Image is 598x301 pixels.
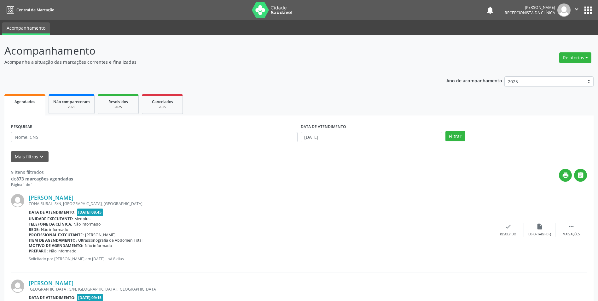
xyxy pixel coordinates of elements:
[73,221,101,227] span: Não informado
[29,227,40,232] b: Rede:
[147,105,178,109] div: 2025
[2,22,50,35] a: Acompanhamento
[29,210,76,215] b: Data de atendimento:
[16,176,73,182] strong: 873 marcações agendadas
[11,132,298,143] input: Nome, CNS
[583,5,594,16] button: apps
[29,201,492,206] div: ZONA RURAL, S/N, [GEOGRAPHIC_DATA], [GEOGRAPHIC_DATA]
[559,52,591,63] button: Relatórios
[486,6,495,15] button: notifications
[11,194,24,207] img: img
[49,248,76,254] span: Não informado
[15,99,35,104] span: Agendados
[16,7,54,13] span: Central de Marcação
[11,151,49,162] button: Mais filtroskeyboard_arrow_down
[29,221,72,227] b: Telefone da clínica:
[505,223,512,230] i: check
[108,99,128,104] span: Resolvidos
[571,3,583,17] button: 
[505,5,555,10] div: [PERSON_NAME]
[568,223,575,230] i: 
[574,169,587,182] button: 
[505,10,555,15] span: Recepcionista da clínica
[557,3,571,17] img: img
[152,99,173,104] span: Cancelados
[77,209,103,216] span: [DATE] 08:45
[29,216,73,221] b: Unidade executante:
[29,295,76,300] b: Data de atendimento:
[563,232,580,237] div: Mais ações
[446,76,502,84] p: Ano de acompanhamento
[41,227,68,232] span: Não informado
[29,280,73,286] a: [PERSON_NAME]
[528,232,551,237] div: Exportar (PDF)
[301,122,346,132] label: DATA DE ATENDIMENTO
[29,232,84,238] b: Profissional executante:
[102,105,134,109] div: 2025
[562,172,569,179] i: print
[4,59,417,65] p: Acompanhe a situação das marcações correntes e finalizadas
[85,232,115,238] span: [PERSON_NAME]
[301,132,442,143] input: Selecione um intervalo
[53,99,90,104] span: Não compareceram
[11,182,73,187] div: Página 1 de 1
[53,105,90,109] div: 2025
[11,169,73,175] div: 9 itens filtrados
[29,256,492,262] p: Solicitado por [PERSON_NAME] em [DATE] - há 8 dias
[29,248,48,254] b: Preparo:
[11,175,73,182] div: de
[29,286,492,292] div: [GEOGRAPHIC_DATA], S/N, [GEOGRAPHIC_DATA], [GEOGRAPHIC_DATA]
[577,172,584,179] i: 
[4,5,54,15] a: Central de Marcação
[500,232,516,237] div: Resolvido
[78,238,142,243] span: Ultrassonografia de Abdomen Total
[29,238,77,243] b: Item de agendamento:
[74,216,90,221] span: Medplus
[559,169,572,182] button: print
[536,223,543,230] i: insert_drive_file
[29,194,73,201] a: [PERSON_NAME]
[4,43,417,59] p: Acompanhamento
[445,131,465,142] button: Filtrar
[38,153,45,160] i: keyboard_arrow_down
[573,6,580,13] i: 
[11,122,32,132] label: PESQUISAR
[29,243,84,248] b: Motivo de agendamento:
[85,243,112,248] span: Não informado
